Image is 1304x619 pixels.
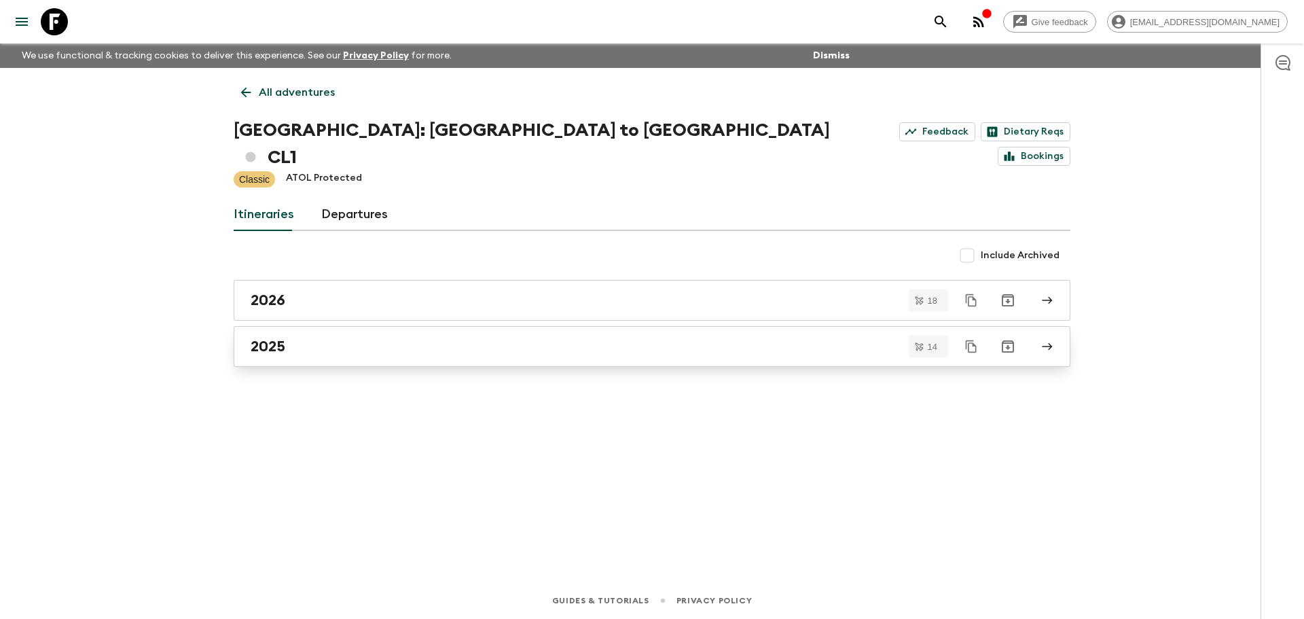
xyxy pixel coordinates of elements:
[251,338,285,355] h2: 2025
[259,84,335,101] p: All adventures
[286,171,362,188] p: ATOL Protected
[251,291,285,309] h2: 2026
[994,333,1021,360] button: Archive
[810,46,853,65] button: Dismiss
[234,117,833,171] h1: [GEOGRAPHIC_DATA]: [GEOGRAPHIC_DATA] to [GEOGRAPHIC_DATA] CL1
[552,593,649,608] a: Guides & Tutorials
[321,198,388,231] a: Departures
[998,147,1070,166] a: Bookings
[1107,11,1288,33] div: [EMAIL_ADDRESS][DOMAIN_NAME]
[1003,11,1096,33] a: Give feedback
[981,122,1070,141] a: Dietary Reqs
[234,280,1070,321] a: 2026
[920,296,945,305] span: 18
[8,8,35,35] button: menu
[1123,17,1287,27] span: [EMAIL_ADDRESS][DOMAIN_NAME]
[899,122,975,141] a: Feedback
[234,79,342,106] a: All adventures
[676,593,752,608] a: Privacy Policy
[239,173,270,186] p: Classic
[981,249,1059,262] span: Include Archived
[1024,17,1095,27] span: Give feedback
[16,43,457,68] p: We use functional & tracking cookies to deliver this experience. See our for more.
[959,288,983,313] button: Duplicate
[234,198,294,231] a: Itineraries
[994,287,1021,314] button: Archive
[343,51,409,60] a: Privacy Policy
[927,8,954,35] button: search adventures
[234,326,1070,367] a: 2025
[959,334,983,359] button: Duplicate
[920,342,945,351] span: 14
